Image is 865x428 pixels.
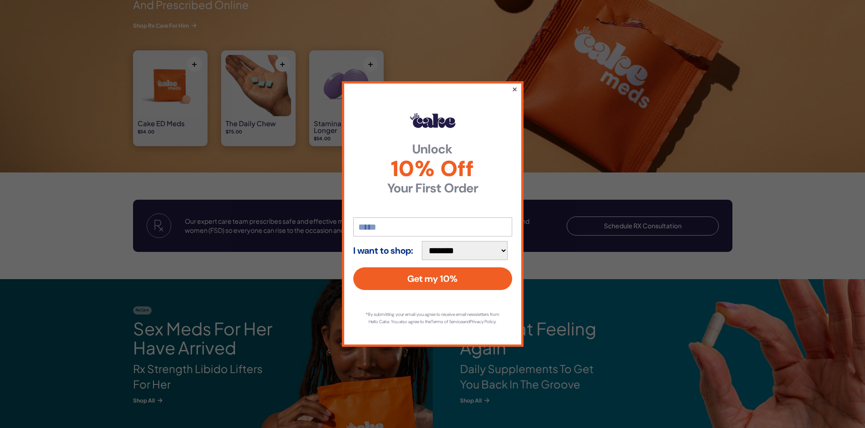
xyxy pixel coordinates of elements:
a: Privacy Policy [470,319,495,325]
span: 10% Off [353,158,512,180]
button: × [511,84,517,94]
strong: Unlock [353,143,512,156]
strong: I want to shop: [353,246,413,256]
p: *By submitting your email you agree to receive email newsletters from Hello Cake. You also agree ... [362,311,503,325]
a: Terms of Service [431,319,463,325]
strong: Your First Order [353,182,512,195]
img: Hello Cake [410,113,455,128]
button: Get my 10% [353,267,512,290]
